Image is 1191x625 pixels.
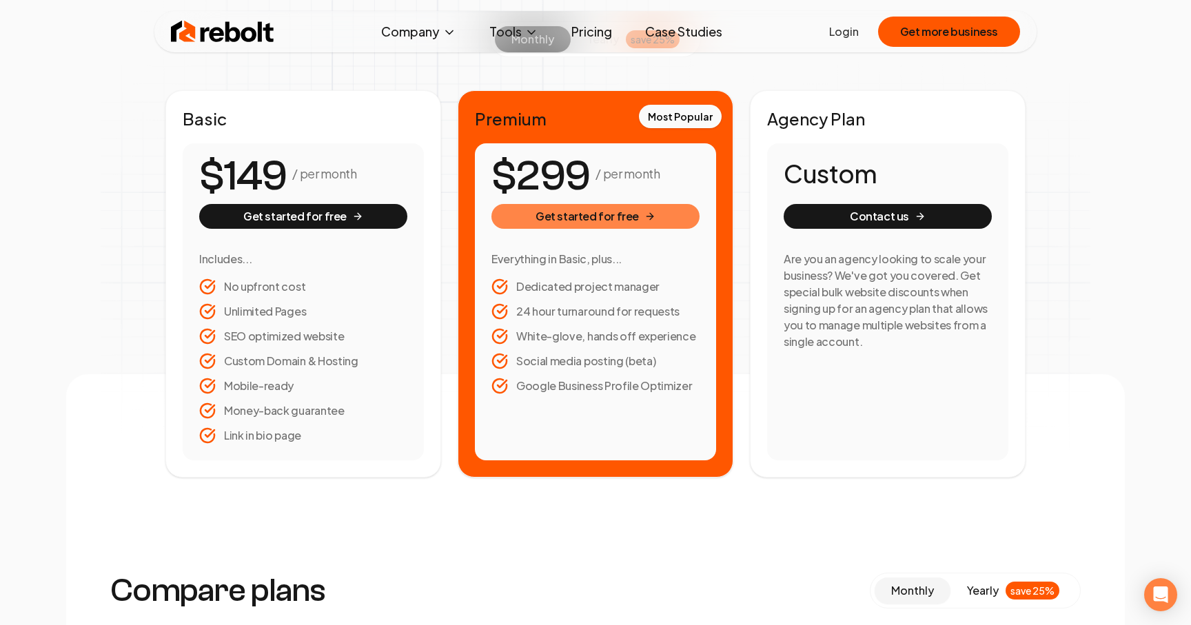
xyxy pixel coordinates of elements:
[784,160,992,187] h1: Custom
[491,145,590,207] number-flow-react: $299
[183,107,424,130] h2: Basic
[1006,582,1059,600] div: save 25%
[110,574,326,607] h3: Compare plans
[491,251,700,267] h3: Everything in Basic, plus...
[639,105,722,128] div: Most Popular
[634,18,733,45] a: Case Studies
[595,164,660,183] p: / per month
[491,328,700,345] li: White-glove, hands off experience
[199,204,407,229] button: Get started for free
[875,577,950,604] button: monthly
[199,303,407,320] li: Unlimited Pages
[878,17,1020,47] button: Get more business
[199,145,287,207] number-flow-react: $149
[199,378,407,394] li: Mobile-ready
[475,107,716,130] h2: Premium
[491,378,700,394] li: Google Business Profile Optimizer
[767,107,1008,130] h2: Agency Plan
[784,251,992,350] h3: Are you an agency looking to scale your business? We've got you covered. Get special bulk website...
[478,18,549,45] button: Tools
[829,23,859,40] a: Login
[370,18,467,45] button: Company
[199,427,407,444] li: Link in bio page
[891,583,934,597] span: monthly
[199,353,407,369] li: Custom Domain & Hosting
[292,164,356,183] p: / per month
[1144,578,1177,611] div: Open Intercom Messenger
[199,278,407,295] li: No upfront cost
[491,204,700,229] button: Get started for free
[171,18,274,45] img: Rebolt Logo
[560,18,623,45] a: Pricing
[199,402,407,419] li: Money-back guarantee
[967,582,999,599] span: yearly
[199,328,407,345] li: SEO optimized website
[491,278,700,295] li: Dedicated project manager
[491,353,700,369] li: Social media posting (beta)
[199,251,407,267] h3: Includes...
[950,577,1076,604] button: yearlysave 25%
[784,204,992,229] button: Contact us
[491,303,700,320] li: 24 hour turnaround for requests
